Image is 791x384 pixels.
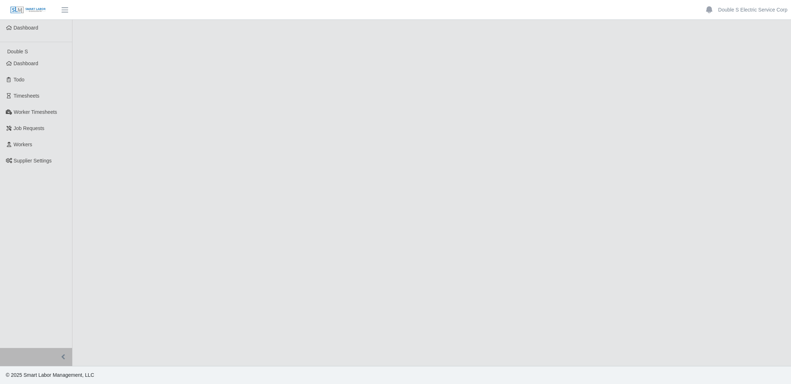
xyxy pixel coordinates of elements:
[14,25,39,31] span: Dashboard
[718,6,787,14] a: Double S Electric Service Corp
[10,6,46,14] img: SLM Logo
[14,142,32,147] span: Workers
[7,49,28,54] span: Double S
[14,109,57,115] span: Worker Timesheets
[14,77,25,82] span: Todo
[14,158,52,164] span: Supplier Settings
[6,372,94,378] span: © 2025 Smart Labor Management, LLC
[14,61,39,66] span: Dashboard
[14,125,45,131] span: Job Requests
[14,93,40,99] span: Timesheets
